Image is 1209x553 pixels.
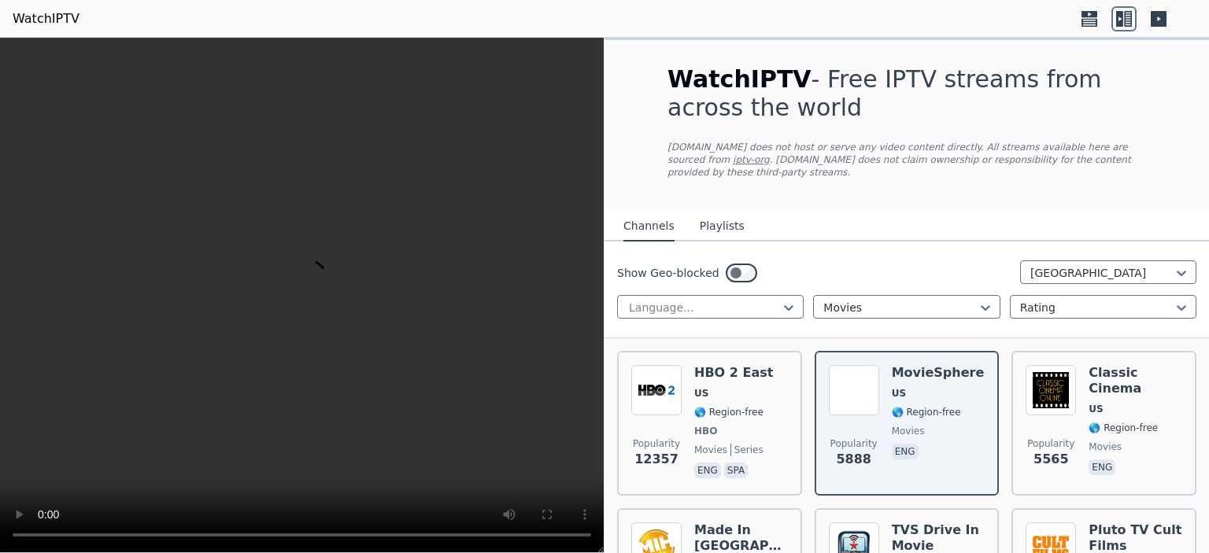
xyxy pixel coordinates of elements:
[830,437,878,450] span: Popularity
[694,387,708,400] span: US
[617,265,719,281] label: Show Geo-blocked
[836,450,871,469] span: 5888
[667,141,1146,179] p: [DOMAIN_NAME] does not host or serve any video content directly. All streams available here are s...
[694,463,721,478] p: eng
[1027,437,1074,450] span: Popularity
[667,65,812,93] span: WatchIPTV
[892,425,925,437] span: movies
[1089,403,1103,415] span: US
[13,9,79,28] a: WatchIPTV
[829,365,879,415] img: MovieSphere
[694,365,773,381] h6: HBO 2 East
[633,437,680,450] span: Popularity
[694,406,763,418] span: 🌎 Region-free
[892,387,906,400] span: US
[1089,422,1158,434] span: 🌎 Region-free
[634,450,678,469] span: 12357
[724,463,748,478] p: spa
[694,425,717,437] span: HBO
[1089,441,1122,453] span: movies
[623,212,675,241] button: Channels
[667,65,1146,122] h1: - Free IPTV streams from across the world
[730,444,763,456] span: series
[631,365,682,415] img: HBO 2 East
[892,406,961,418] span: 🌎 Region-free
[1026,365,1076,415] img: Classic Cinema
[1033,450,1069,469] span: 5565
[1089,365,1182,396] h6: Classic Cinema
[1089,459,1115,475] p: eng
[733,154,770,165] a: iptv-org
[694,444,727,456] span: movies
[700,212,745,241] button: Playlists
[892,444,919,459] p: eng
[892,365,985,381] h6: MovieSphere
